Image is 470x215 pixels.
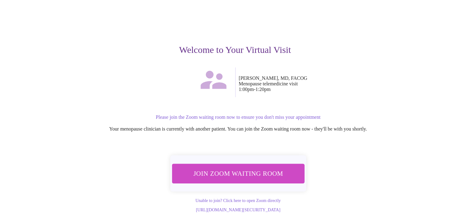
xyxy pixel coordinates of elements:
p: Your menopause clinician is currently with another patient. You can join the Zoom waiting room no... [51,126,426,132]
a: Unable to join? Click here to open Zoom directly [195,198,281,203]
p: Please join the Zoom waiting room now to ensure you don't miss your appointment [51,114,426,120]
button: Join Zoom Waiting Room [169,163,307,184]
p: [PERSON_NAME], MD, FACOG Menopause telemedicine visit 1:00pm - 1:20pm [239,75,426,92]
h3: Welcome to Your Virtual Visit [45,45,426,55]
a: [URL][DOMAIN_NAME][SECURITY_DATA] [196,208,280,212]
span: Join Zoom Waiting Room [178,167,299,179]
